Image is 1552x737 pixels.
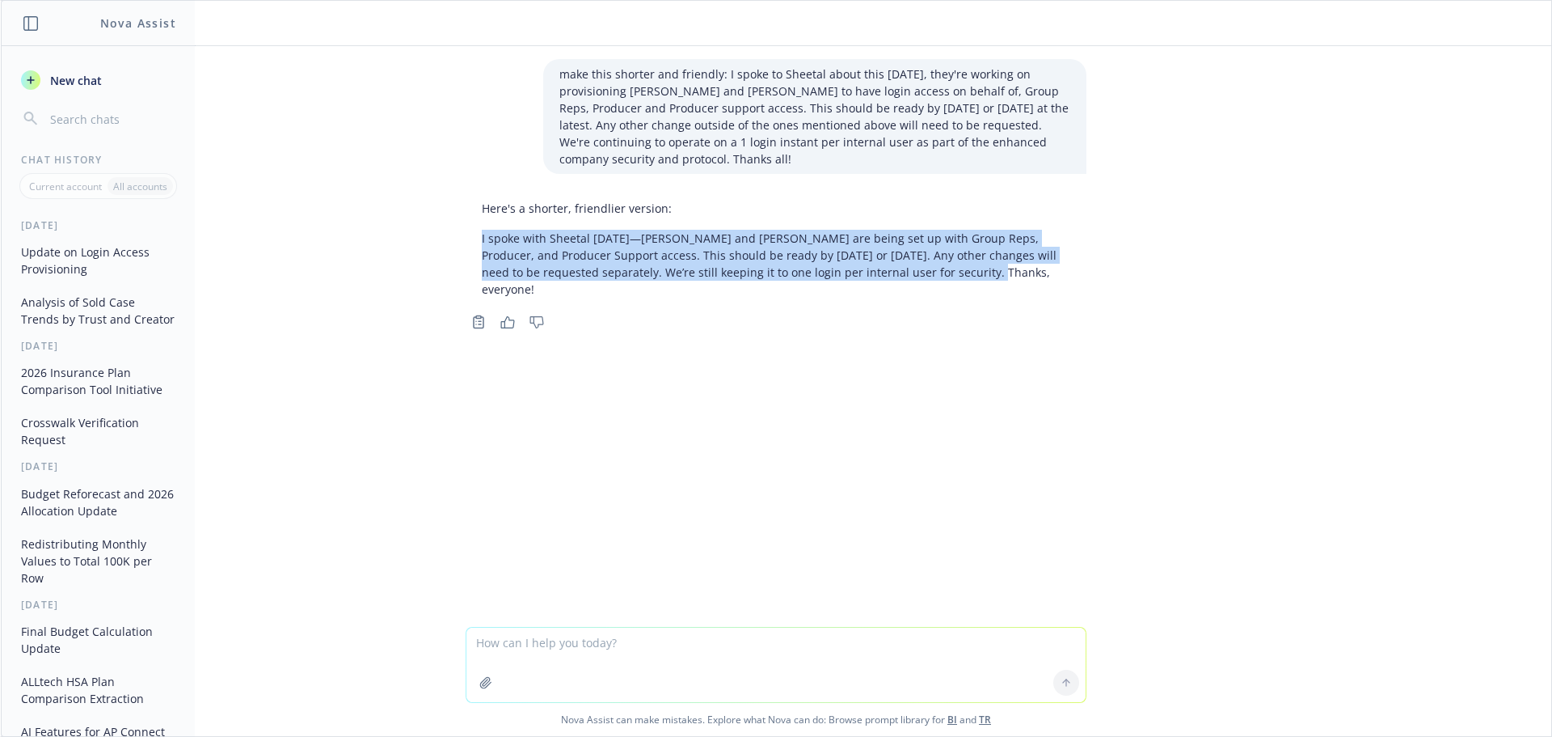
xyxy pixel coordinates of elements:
button: ALLtech HSA Plan Comparison Extraction [15,668,182,712]
p: Current account [29,180,102,193]
p: Here's a shorter, friendlier version: [482,200,1070,217]
button: Thumbs down [524,311,550,333]
input: Search chats [47,108,175,130]
button: 2026 Insurance Plan Comparison Tool Initiative [15,359,182,403]
span: Nova Assist can make mistakes. Explore what Nova can do: Browse prompt library for and [7,703,1545,736]
p: make this shorter and friendly: I spoke to Sheetal about this [DATE], they're working on provisio... [559,66,1070,167]
button: Crosswalk Verification Request [15,409,182,453]
div: [DATE] [2,460,195,473]
div: [DATE] [2,339,195,353]
div: [DATE] [2,598,195,612]
button: Redistributing Monthly Values to Total 100K per Row [15,531,182,591]
button: New chat [15,66,182,95]
div: [DATE] [2,218,195,232]
button: Budget Reforecast and 2026 Allocation Update [15,481,182,524]
p: All accounts [113,180,167,193]
button: Final Budget Calculation Update [15,618,182,662]
button: Analysis of Sold Case Trends by Trust and Creator [15,289,182,332]
a: TR [979,713,991,726]
h1: Nova Assist [100,15,176,32]
div: Chat History [2,153,195,167]
svg: Copy to clipboard [471,315,486,329]
button: Update on Login Access Provisioning [15,239,182,282]
a: BI [947,713,957,726]
span: New chat [47,72,102,89]
p: I spoke with Sheetal [DATE]—[PERSON_NAME] and [PERSON_NAME] are being set up with Group Reps, Pro... [482,230,1070,298]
